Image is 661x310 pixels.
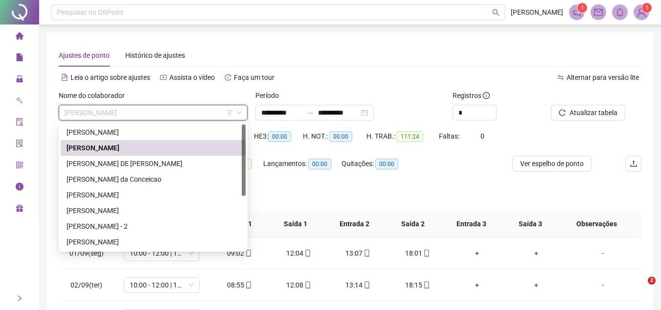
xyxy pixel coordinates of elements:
div: AMANDA CRISTINA ARAÚJO DOS SANTOS [61,124,246,140]
span: Faça um tour [234,73,274,81]
span: swap [557,74,564,81]
span: Observações [568,218,626,229]
span: 01/09(seg) [69,249,104,257]
div: Caline Santos da Conceicao [61,171,246,187]
div: Carolina Lima de Queiroz Santos [61,187,246,203]
span: mobile [422,282,430,288]
div: H. TRAB.: [366,131,439,142]
div: [PERSON_NAME] [67,127,240,138]
span: Alternar para versão lite [567,73,639,81]
span: info-circle [483,92,490,99]
div: 09:02 [218,248,261,259]
div: 12:04 [277,248,320,259]
span: mobile [363,250,370,257]
span: mobile [244,250,252,257]
div: + [514,280,558,290]
label: Período [255,90,285,101]
span: [PERSON_NAME] [511,7,563,18]
span: mobile [363,282,370,288]
span: Assista o vídeo [169,73,215,81]
div: Quitações: [342,158,414,169]
button: Ver espelho de ponto [512,156,592,171]
div: [PERSON_NAME] da Conceicao [67,174,240,185]
div: [PERSON_NAME] [67,143,240,153]
div: - [574,248,632,259]
iframe: Intercom live chat [628,277,651,300]
span: lock [16,71,23,90]
span: 0 [480,132,484,140]
span: youtube [160,74,167,81]
div: Lançamentos: [263,158,342,169]
div: Andressa Lopes Moreira [61,140,246,156]
span: 1 [645,4,649,11]
div: 08:55 [218,280,261,290]
div: HE 3: [254,131,303,142]
span: to [306,109,314,117]
span: file [16,49,23,69]
span: mail [594,8,603,17]
div: GLÓRIA MARIA FREITAS PEREIRA [61,234,246,250]
div: + [514,248,558,259]
sup: Atualize o seu contato no menu Meus Dados [642,3,652,13]
span: file-text [61,74,68,81]
span: right [16,295,23,302]
span: Faltas: [439,132,461,140]
label: Nome do colaborador [59,90,131,101]
span: 1 [581,4,584,11]
div: 13:07 [336,248,380,259]
div: 12:08 [277,280,320,290]
span: solution [16,135,23,155]
span: filter [227,110,232,116]
span: down [236,110,242,116]
span: mobile [303,250,311,257]
span: 2 [648,277,656,285]
button: Atualizar tabela [551,105,625,120]
span: Leia o artigo sobre ajustes [70,73,150,81]
span: Ajustes de ponto [59,51,110,59]
span: 00:00 [268,131,291,142]
span: 00:00 [329,131,352,142]
div: [PERSON_NAME] DE [PERSON_NAME] [67,158,240,169]
th: Entrada 2 [325,211,384,238]
span: 111:24 [397,131,423,142]
span: swap-right [306,109,314,117]
div: H. NOT.: [303,131,366,142]
span: Registros [453,90,490,101]
div: - [574,280,632,290]
div: [PERSON_NAME] [67,205,240,216]
div: 18:01 [396,248,439,259]
span: gift [16,200,23,219]
div: [PERSON_NAME] [67,190,240,200]
span: info-circle [16,178,23,198]
div: CRISLEI SANTOS DE OLIVEIRA [61,203,246,218]
div: 13:14 [336,280,380,290]
div: Edila Santana de Souza - 2 [61,218,246,234]
div: [PERSON_NAME] [67,237,240,247]
span: Andressa Lopes Moreira [65,105,242,120]
div: 18:15 [396,280,439,290]
th: Saída 2 [384,211,442,238]
span: 00:00 [308,159,331,169]
span: 10:00 - 12:00 | 13:00 - 19:00 [130,278,194,292]
span: mobile [303,282,311,288]
th: Observações [560,211,634,238]
th: Saída 3 [501,211,560,238]
th: Saída 1 [266,211,325,238]
span: home [16,27,23,47]
div: BRENDA ELOISA DE JESUS DOS SANTOS [61,156,246,171]
sup: 1 [577,3,587,13]
span: qrcode [16,157,23,176]
span: mobile [244,282,252,288]
span: Histórico de ajustes [125,51,185,59]
span: history [225,74,231,81]
span: 02/09(ter) [70,281,102,289]
span: mobile [422,250,430,257]
span: upload [630,160,638,167]
span: Atualizar tabela [570,107,617,118]
div: + [455,280,499,290]
th: Entrada 3 [442,211,501,238]
span: notification [572,8,581,17]
span: search [492,9,500,16]
span: bell [615,8,624,17]
div: [PERSON_NAME] - 2 [67,221,240,232]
